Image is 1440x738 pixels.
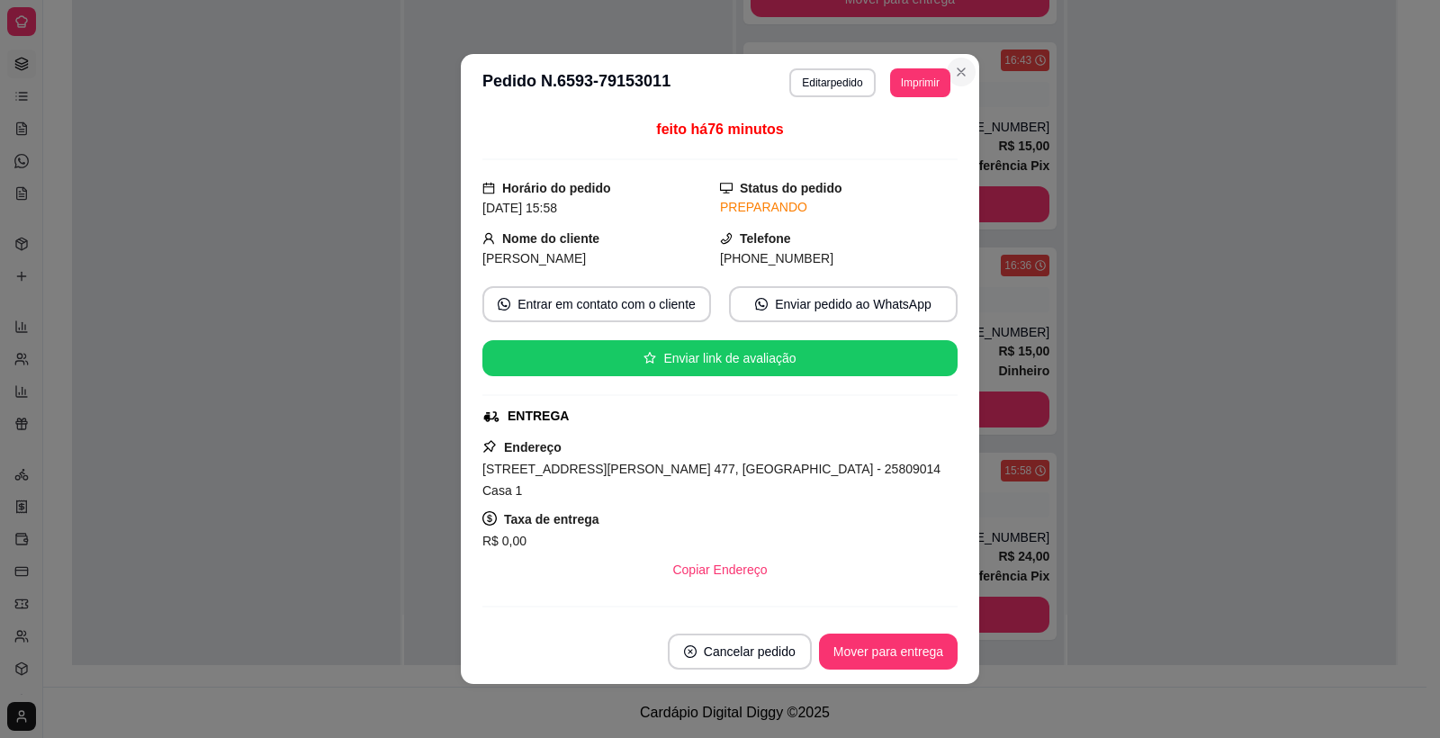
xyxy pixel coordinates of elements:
[755,298,768,310] span: whats-app
[482,251,586,265] span: [PERSON_NAME]
[502,231,599,246] strong: Nome do cliente
[498,298,510,310] span: whats-app
[643,352,656,364] span: star
[720,198,958,217] div: PREPARANDO
[482,68,670,97] h3: Pedido N. 6593-79153011
[819,634,958,670] button: Mover para entrega
[504,440,562,454] strong: Endereço
[890,68,950,97] button: Imprimir
[482,511,497,526] span: dollar
[482,439,497,454] span: pushpin
[504,512,599,526] strong: Taxa de entrega
[482,286,711,322] button: whats-appEntrar em contato com o cliente
[729,286,958,322] button: whats-appEnviar pedido ao WhatsApp
[720,182,733,194] span: desktop
[482,182,495,194] span: calendar
[502,181,611,195] strong: Horário do pedido
[947,58,976,86] button: Close
[668,634,812,670] button: close-circleCancelar pedido
[656,121,783,137] span: feito há 76 minutos
[482,232,495,245] span: user
[740,231,791,246] strong: Telefone
[508,407,569,426] div: ENTREGA
[740,181,842,195] strong: Status do pedido
[720,251,833,265] span: [PHONE_NUMBER]
[789,68,875,97] button: Editarpedido
[482,201,557,215] span: [DATE] 15:58
[658,552,781,588] button: Copiar Endereço
[720,232,733,245] span: phone
[482,534,526,548] span: R$ 0,00
[482,340,958,376] button: starEnviar link de avaliação
[482,462,940,498] span: [STREET_ADDRESS][PERSON_NAME] 477, [GEOGRAPHIC_DATA] - 25809014 Casa 1
[684,645,697,658] span: close-circle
